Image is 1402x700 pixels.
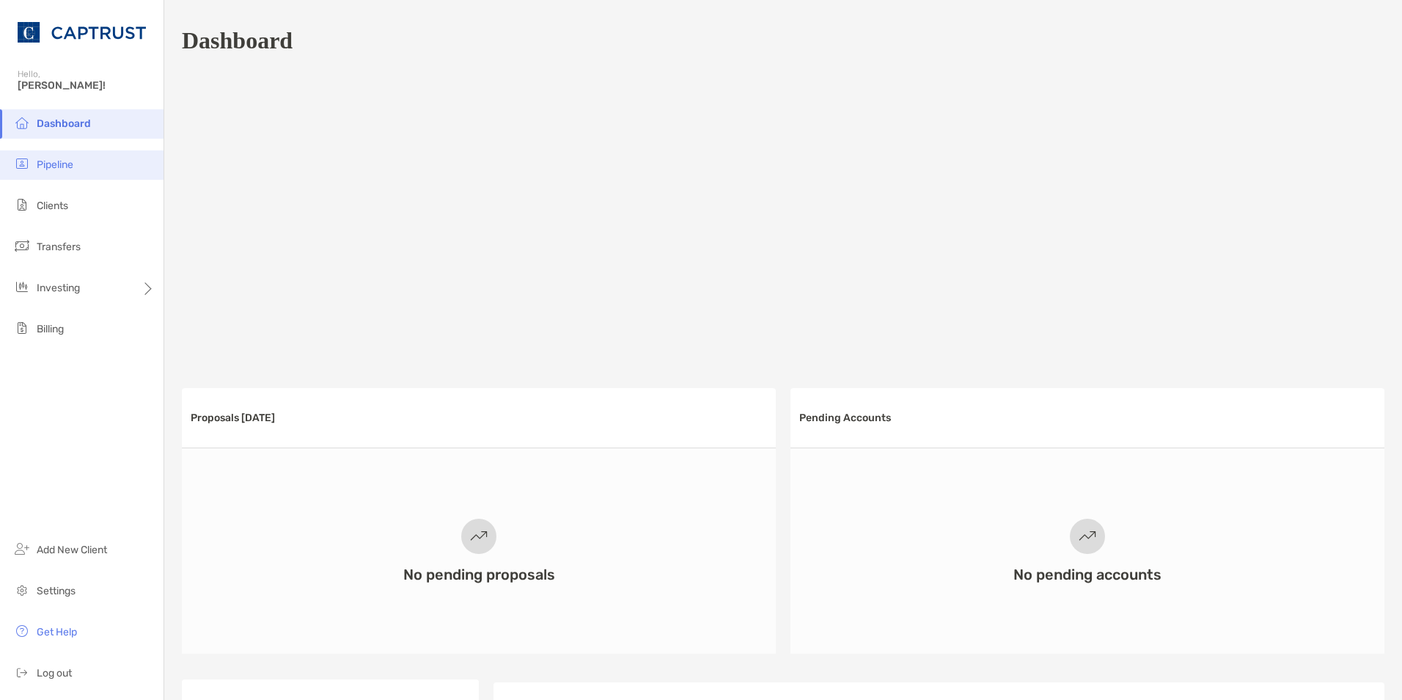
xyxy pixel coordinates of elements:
[37,544,107,556] span: Add New Client
[1013,566,1161,583] h3: No pending accounts
[13,114,31,131] img: dashboard icon
[37,282,80,294] span: Investing
[37,323,64,335] span: Billing
[18,6,146,59] img: CAPTRUST Logo
[37,667,72,679] span: Log out
[13,155,31,172] img: pipeline icon
[37,158,73,171] span: Pipeline
[799,412,891,424] h3: Pending Accounts
[13,319,31,337] img: billing icon
[18,79,155,92] span: [PERSON_NAME]!
[37,117,91,130] span: Dashboard
[13,540,31,558] img: add_new_client icon
[13,622,31,640] img: get-help icon
[37,585,76,597] span: Settings
[13,663,31,681] img: logout icon
[13,581,31,599] img: settings icon
[182,27,293,54] h1: Dashboard
[37,200,68,212] span: Clients
[403,566,555,583] h3: No pending proposals
[13,237,31,255] img: transfers icon
[191,412,275,424] h3: Proposals [DATE]
[37,241,81,253] span: Transfers
[13,278,31,296] img: investing icon
[37,626,77,638] span: Get Help
[13,196,31,214] img: clients icon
